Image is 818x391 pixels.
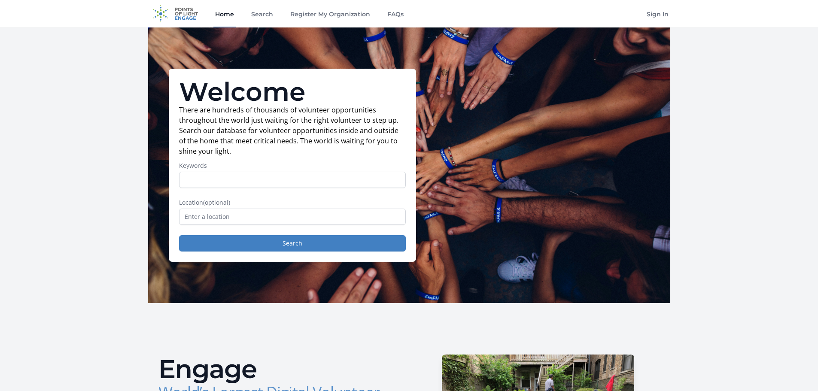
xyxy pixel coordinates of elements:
[179,198,406,207] label: Location
[203,198,230,206] span: (optional)
[179,209,406,225] input: Enter a location
[158,356,402,382] h2: Engage
[179,105,406,156] p: There are hundreds of thousands of volunteer opportunities throughout the world just waiting for ...
[179,235,406,252] button: Search
[179,79,406,105] h1: Welcome
[179,161,406,170] label: Keywords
